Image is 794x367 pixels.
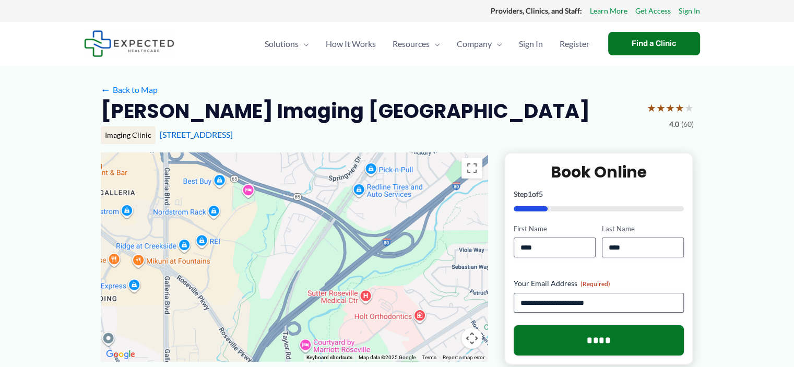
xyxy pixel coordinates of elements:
a: Learn More [590,4,627,18]
button: Toggle fullscreen view [461,158,482,179]
a: ←Back to Map [101,82,158,98]
button: Map camera controls [461,328,482,349]
a: Report a map error [443,354,484,360]
a: Get Access [635,4,671,18]
p: Step of [514,191,684,198]
a: Find a Clinic [608,32,700,55]
span: Sign In [519,26,543,62]
span: Map data ©2025 Google [359,354,416,360]
label: First Name [514,224,596,234]
nav: Primary Site Navigation [256,26,598,62]
label: Your Email Address [514,278,684,289]
h2: [PERSON_NAME] Imaging [GEOGRAPHIC_DATA] [101,98,590,124]
h2: Book Online [514,162,684,182]
div: Imaging Clinic [101,126,156,144]
img: Google [103,348,138,361]
span: Menu Toggle [299,26,309,62]
span: (60) [681,117,694,131]
a: ResourcesMenu Toggle [384,26,448,62]
a: Sign In [511,26,551,62]
span: ★ [666,98,675,117]
a: Sign In [679,4,700,18]
span: ★ [675,98,684,117]
a: Terms (opens in new tab) [422,354,436,360]
span: (Required) [580,280,610,288]
span: ★ [656,98,666,117]
a: SolutionsMenu Toggle [256,26,317,62]
span: ★ [684,98,694,117]
span: 4.0 [669,117,679,131]
span: Solutions [265,26,299,62]
label: Last Name [602,224,684,234]
span: ★ [647,98,656,117]
span: Register [560,26,589,62]
a: CompanyMenu Toggle [448,26,511,62]
span: ← [101,85,111,94]
span: Company [457,26,492,62]
a: [STREET_ADDRESS] [160,129,233,139]
span: 5 [539,190,543,198]
img: Expected Healthcare Logo - side, dark font, small [84,30,174,57]
span: Menu Toggle [492,26,502,62]
button: Keyboard shortcuts [306,354,352,361]
strong: Providers, Clinics, and Staff: [491,6,582,15]
span: How It Works [326,26,376,62]
span: Resources [393,26,430,62]
a: Open this area in Google Maps (opens a new window) [103,348,138,361]
span: 1 [528,190,532,198]
a: Register [551,26,598,62]
a: How It Works [317,26,384,62]
span: Menu Toggle [430,26,440,62]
